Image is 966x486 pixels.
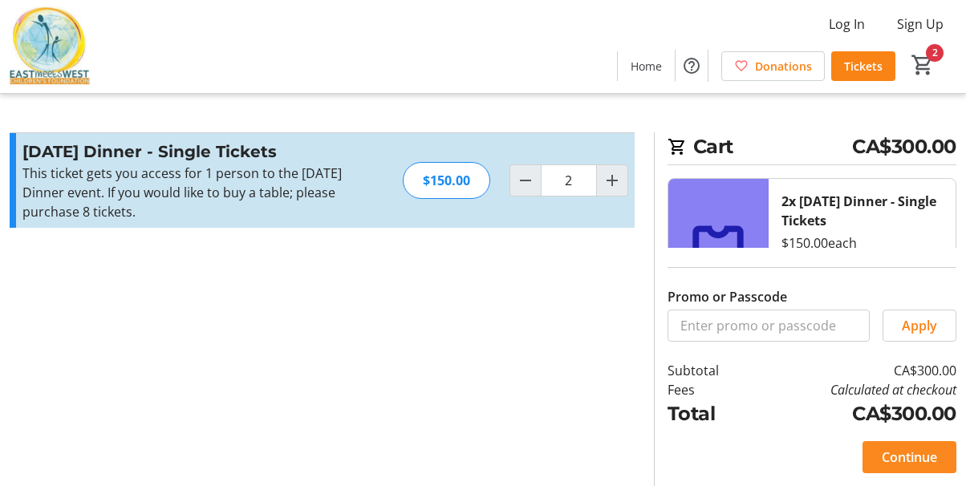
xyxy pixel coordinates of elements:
td: CA$300.00 [751,399,956,428]
td: Fees [668,380,751,399]
button: Sign Up [884,11,956,37]
button: Apply [883,310,956,342]
button: Help [676,50,708,82]
h2: Cart [668,132,956,165]
td: Calculated at checkout [751,380,956,399]
td: Subtotal [668,361,751,380]
button: Increment by one [597,165,627,196]
img: East Meets West Children's Foundation's Logo [10,6,90,87]
input: Diwali Dinner - Single Tickets Quantity [541,164,597,196]
button: Continue [862,441,956,473]
span: Home [631,58,662,75]
span: Continue [882,448,937,467]
span: Tickets [844,58,883,75]
div: $150.00 [403,162,490,199]
td: CA$300.00 [751,361,956,380]
span: Log In [829,14,865,34]
a: Home [618,51,675,81]
span: Sign Up [897,14,944,34]
span: CA$300.00 [852,132,956,161]
div: This ticket gets you access for 1 person to the [DATE] Dinner event. If you would like to buy a t... [22,164,373,221]
div: 2x [DATE] Dinner - Single Tickets [781,192,943,230]
button: Log In [816,11,878,37]
h3: [DATE] Dinner - Single Tickets [22,140,373,164]
span: Donations [755,58,812,75]
a: Donations [721,51,825,81]
span: Apply [902,316,937,335]
div: $150.00 each [781,233,857,253]
button: Cart [908,51,937,79]
button: Decrement by one [510,165,541,196]
td: Total [668,399,751,428]
a: Tickets [831,51,895,81]
input: Enter promo or passcode [668,310,870,342]
label: Promo or Passcode [668,287,787,306]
